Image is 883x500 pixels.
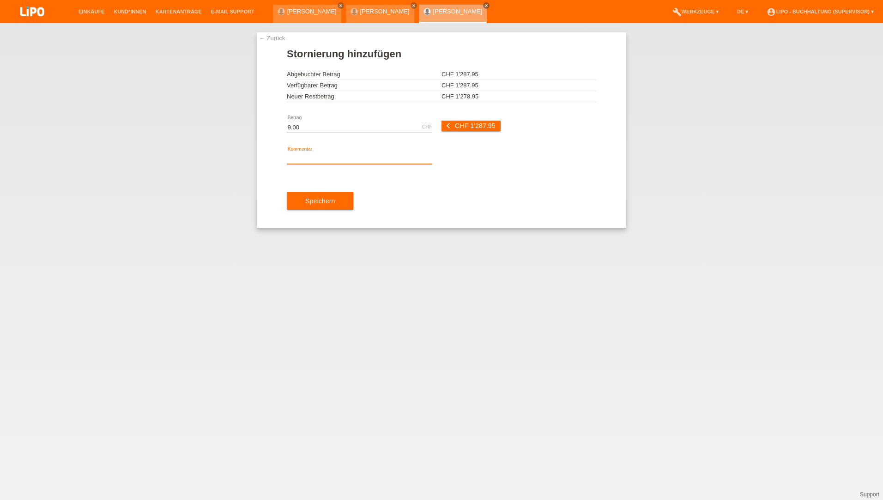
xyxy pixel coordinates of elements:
[109,9,151,14] a: Kund*innen
[860,491,879,498] a: Support
[259,35,285,42] a: ← Zurück
[762,9,878,14] a: account_circleLIPO - Buchhaltung (Supervisor) ▾
[411,3,416,8] i: close
[433,8,483,15] a: [PERSON_NAME]
[441,121,501,131] button: arrow_back_ios CHF 1'287.95
[151,9,206,14] a: Kartenanträge
[447,122,453,129] i: arrow_back_ios
[441,82,478,89] span: CHF 1'287.95
[339,3,343,8] i: close
[9,19,55,26] a: LIPO pay
[732,9,753,14] a: DE ▾
[411,2,417,9] a: close
[441,71,478,78] span: CHF 1'287.95
[668,9,724,14] a: buildWerkzeuge ▾
[287,8,337,15] a: [PERSON_NAME]
[287,48,596,60] h1: Stornierung hinzufügen
[287,80,441,91] td: Verfügbarer Betrag
[305,197,335,205] span: Speichern
[287,69,441,80] td: Abgebuchter Betrag
[422,124,432,129] div: CHF
[287,192,353,210] button: Speichern
[483,2,490,9] a: close
[484,3,489,8] i: close
[287,91,441,102] td: Neuer Restbetrag
[338,2,344,9] a: close
[441,93,478,100] span: CHF 1’278.95
[74,9,109,14] a: Einkäufe
[767,7,776,17] i: account_circle
[672,7,682,17] i: build
[360,8,410,15] a: [PERSON_NAME]
[455,122,496,129] span: CHF 1'287.95
[206,9,259,14] a: E-Mail Support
